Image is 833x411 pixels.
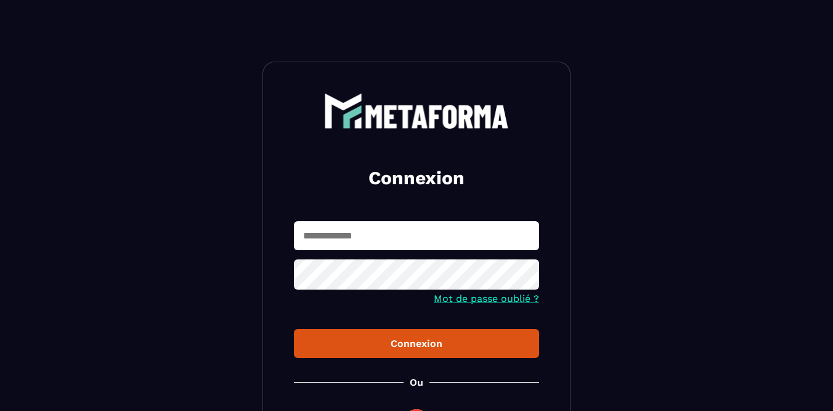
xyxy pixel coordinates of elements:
p: Ou [410,376,423,388]
a: logo [294,93,539,129]
h2: Connexion [309,166,524,190]
button: Connexion [294,329,539,358]
a: Mot de passe oublié ? [434,293,539,304]
img: logo [324,93,509,129]
div: Connexion [304,338,529,349]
